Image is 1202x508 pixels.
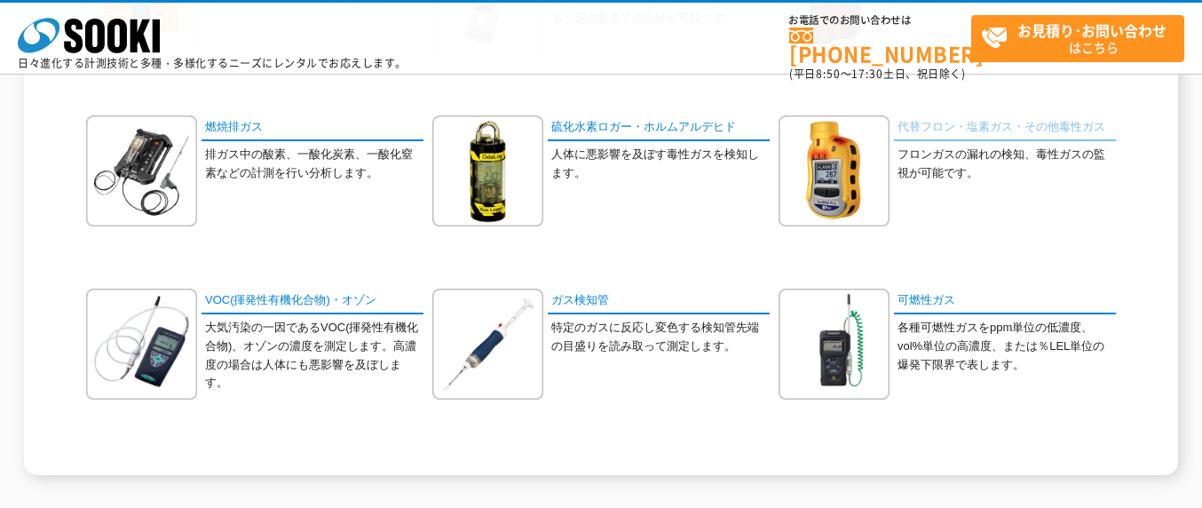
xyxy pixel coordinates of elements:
[432,289,543,400] img: ガス検知管
[789,15,971,26] span: お電話でのお問い合わせは
[981,16,1183,60] span: はこちら
[86,289,197,400] img: VOC(揮発性有機化合物)・オゾン
[432,115,543,226] img: 硫化水素ロガー・ホルムアルデヒド
[202,289,423,314] a: VOC(揮発性有機化合物)・オゾン
[551,146,770,183] p: 人体に悪影響を及ぼす毒性ガスを検知します。
[971,15,1184,62] a: お見積り･お問い合わせはこちら
[205,319,423,393] p: 大気汚染の一因であるVOC(揮発性有機化合物)、オゾンの濃度を測定します。高濃度の場合は人体にも悪影響を及ぼします。
[816,66,841,82] span: 8:50
[205,146,423,183] p: 排ガス中の酸素、一酸化炭素、一酸化窒素などの計測を行い分析します。
[548,115,770,141] a: 硫化水素ロガー・ホルムアルデヒド
[1017,20,1166,41] strong: お見積り･お問い合わせ
[18,58,407,68] p: 日々進化する計測技術と多種・多様化するニーズにレンタルでお応えします。
[894,115,1116,141] a: 代替フロン・塩素ガス・その他毒性ガス
[851,66,883,82] span: 17:30
[789,66,965,82] span: (平日 ～ 土日、祝日除く)
[898,146,1116,183] p: フロンガスの漏れの検知、毒性ガスの監視が可能です。
[86,115,197,226] img: 燃焼排ガス
[779,289,890,400] img: 可燃性ガス
[548,289,770,314] a: ガス検知管
[789,28,971,64] a: [PHONE_NUMBER]
[894,289,1116,314] a: 可燃性ガス
[202,115,423,141] a: 燃焼排ガス
[551,319,770,356] p: 特定のガスに反応し変色する検知管先端の目盛りを読み取って測定します。
[898,319,1116,374] p: 各種可燃性ガスをppm単位の低濃度、vol%単位の高濃度、または％LEL単位の爆発下限界で表します。
[779,115,890,226] img: 代替フロン・塩素ガス・その他毒性ガス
